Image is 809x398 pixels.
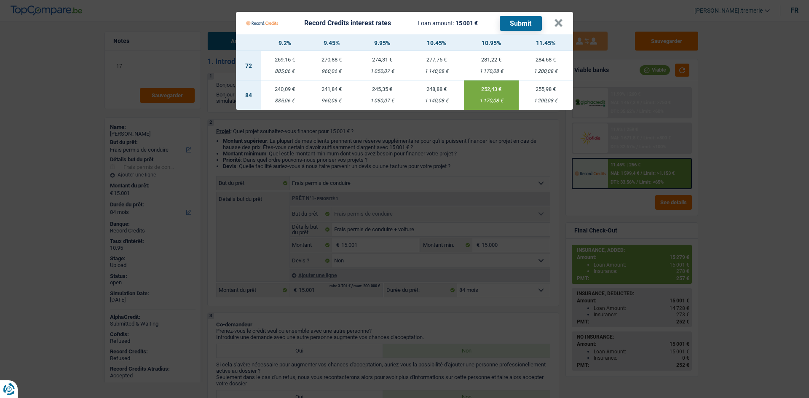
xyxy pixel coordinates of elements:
button: × [554,19,563,27]
td: 84 [236,80,261,110]
span: Loan amount: [418,20,454,27]
div: 885,06 € [261,69,308,74]
div: 1 170,08 € [464,98,519,104]
button: Submit [500,16,542,31]
div: 245,35 € [355,86,410,92]
div: 960,06 € [308,98,355,104]
div: 1 140,08 € [410,98,464,104]
div: 255,98 € [519,86,573,92]
img: Record Credits [246,15,278,31]
div: 277,76 € [410,57,464,62]
div: 248,88 € [410,86,464,92]
th: 10.95% [464,35,519,51]
th: 11.45% [519,35,573,51]
th: 9.45% [308,35,355,51]
div: 1 140,08 € [410,69,464,74]
div: 885,06 € [261,98,308,104]
div: 1 200,08 € [519,69,573,74]
div: 1 050,07 € [355,69,410,74]
div: 281,22 € [464,57,519,62]
div: 269,16 € [261,57,308,62]
td: 72 [236,51,261,80]
div: 284,68 € [519,57,573,62]
div: 252,43 € [464,86,519,92]
th: 10.45% [410,35,464,51]
div: 270,88 € [308,57,355,62]
div: 1 050,07 € [355,98,410,104]
th: 9.2% [261,35,308,51]
th: 9.95% [355,35,410,51]
div: 274,31 € [355,57,410,62]
div: Record Credits interest rates [304,20,391,27]
span: 15 001 € [455,20,478,27]
div: 960,06 € [308,69,355,74]
div: 241,84 € [308,86,355,92]
div: 1 200,08 € [519,98,573,104]
div: 1 170,08 € [464,69,519,74]
div: 240,09 € [261,86,308,92]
